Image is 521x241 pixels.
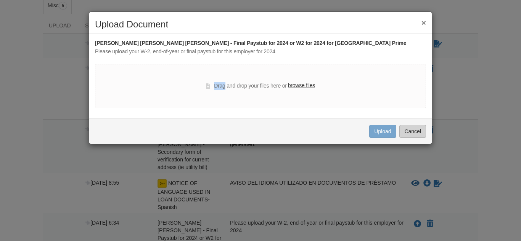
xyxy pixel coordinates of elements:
[95,39,426,48] div: [PERSON_NAME] [PERSON_NAME] [PERSON_NAME] - Final Paystub for 2024 or W2 for 2024 for [GEOGRAPHIC...
[399,125,426,138] button: Cancel
[421,19,426,27] button: ×
[95,48,426,56] div: Please upload your W-2, end-of-year or final paystub for this employer for 2024
[369,125,396,138] button: Upload
[206,81,315,91] div: Drag and drop your files here or
[288,81,315,90] label: browse files
[95,19,426,29] h2: Upload Document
